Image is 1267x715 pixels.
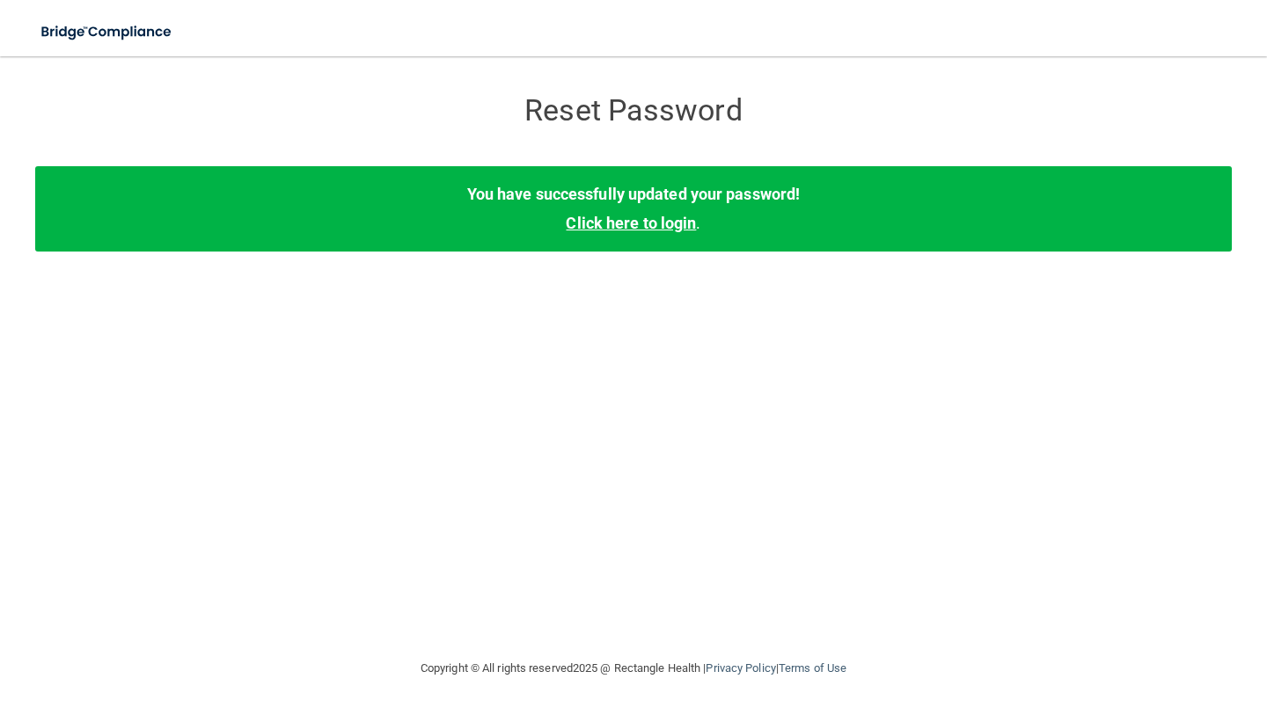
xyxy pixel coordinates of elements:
[312,94,955,127] h3: Reset Password
[779,661,846,675] a: Terms of Use
[706,661,775,675] a: Privacy Policy
[566,214,696,232] a: Click here to login
[35,166,1232,251] div: .
[312,640,955,697] div: Copyright © All rights reserved 2025 @ Rectangle Health | |
[26,14,188,50] img: bridge_compliance_login_screen.278c3ca4.svg
[467,185,800,203] b: You have successfully updated your password!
